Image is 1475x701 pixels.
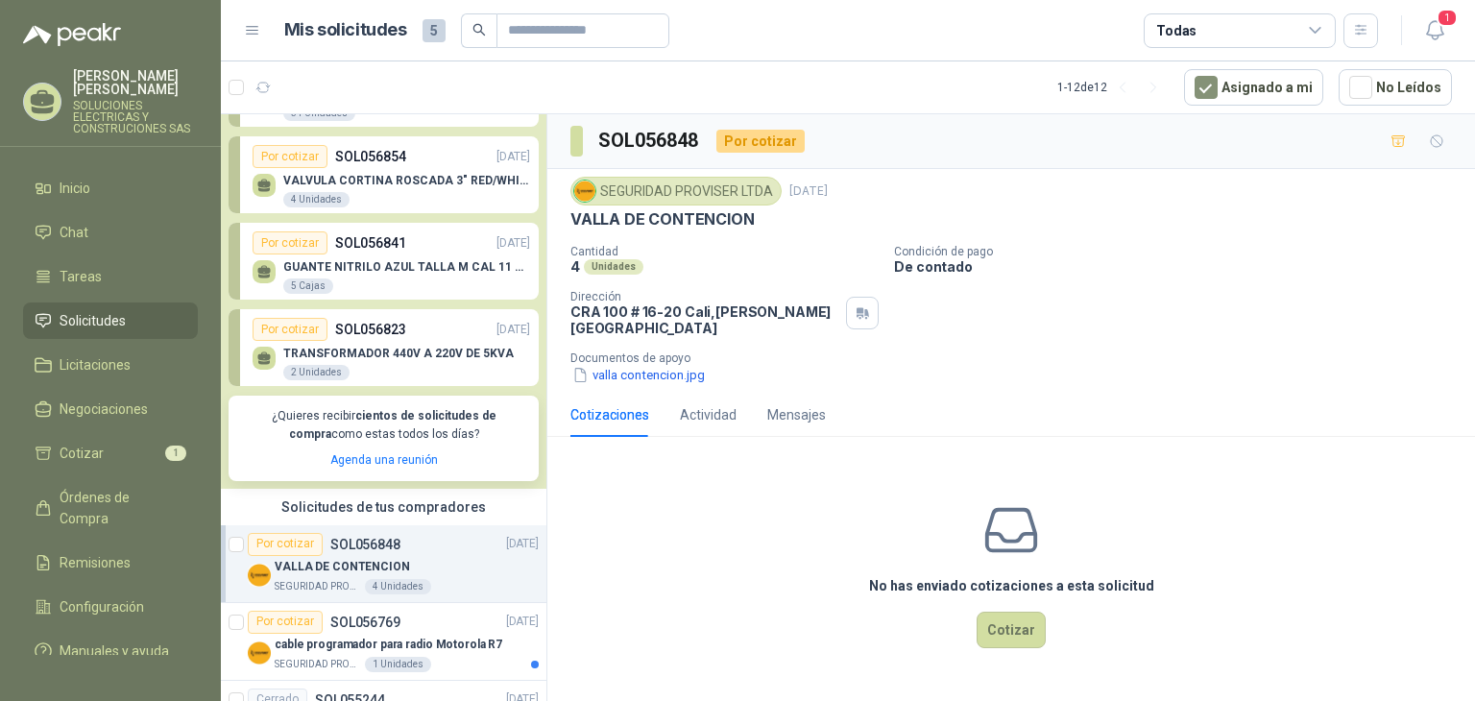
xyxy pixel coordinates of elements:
button: No Leídos [1339,69,1452,106]
img: Company Logo [574,181,595,202]
p: [DATE] [506,613,539,631]
a: Por cotizarSOL056823[DATE] TRANSFORMADOR 440V A 220V DE 5KVA2 Unidades [229,309,539,386]
div: 2 Unidades [283,365,350,380]
p: VALLA DE CONTENCION [570,209,755,230]
div: Mensajes [767,404,826,425]
a: Licitaciones [23,347,198,383]
a: Inicio [23,170,198,206]
div: Por cotizar [716,130,805,153]
p: Dirección [570,290,838,303]
div: Actividad [680,404,737,425]
p: ¿Quieres recibir como estas todos los días? [240,407,527,444]
p: CRA 100 # 16-20 Cali , [PERSON_NAME][GEOGRAPHIC_DATA] [570,303,838,336]
a: Por cotizarSOL056841[DATE] GUANTE NITRILO AZUL TALLA M CAL 11 CAJA x 100 UND5 Cajas [229,223,539,300]
div: 4 Unidades [283,192,350,207]
p: [DATE] [496,321,530,339]
a: Por cotizarSOL056848[DATE] Company LogoVALLA DE CONTENCIONSEGURIDAD PROVISER LTDA4 Unidades [221,525,546,603]
p: VALVULA CORTINA ROSCADA 3" RED/WHITE [283,174,530,187]
p: 4 [570,258,580,275]
div: Por cotizarSOL056856[DATE] Monocontrol - para entrega en Pance - [GEOGRAPHIC_DATA]31 UnidadesPor ... [221,18,546,489]
p: SOL056823 [335,319,406,340]
b: cientos de solicitudes de compra [289,409,496,441]
button: valla contencion.jpg [570,365,707,385]
p: SOLUCIONES ELECTRICAS Y CONSTRUCIONES SAS [73,100,198,134]
div: Por cotizar [248,533,323,556]
button: Cotizar [977,612,1046,648]
div: 5 Cajas [283,278,333,294]
span: Remisiones [60,552,131,573]
img: Company Logo [248,641,271,665]
p: SEGURIDAD PROVISER LTDA [275,579,361,594]
span: Órdenes de Compra [60,487,180,529]
span: Inicio [60,178,90,199]
div: Todas [1156,20,1197,41]
span: Negociaciones [60,399,148,420]
span: Chat [60,222,88,243]
p: Documentos de apoyo [570,351,1467,365]
span: 5 [423,19,446,42]
div: 1 Unidades [365,657,431,672]
h3: SOL056848 [598,126,701,156]
a: Negociaciones [23,391,198,427]
span: 1 [1437,9,1458,27]
p: cable programador para radio Motorola R7 [275,636,502,654]
p: TRANSFORMADOR 440V A 220V DE 5KVA [283,347,514,360]
a: Configuración [23,589,198,625]
p: SOL056769 [330,616,400,629]
span: Solicitudes [60,310,126,331]
div: SEGURIDAD PROVISER LTDA [570,177,782,205]
a: Órdenes de Compra [23,479,198,537]
span: Configuración [60,596,144,617]
div: Cotizaciones [570,404,649,425]
span: Manuales y ayuda [60,641,169,662]
p: [PERSON_NAME] [PERSON_NAME] [73,69,198,96]
div: Unidades [584,259,643,275]
p: VALLA DE CONTENCION [275,558,410,576]
p: SOL056848 [330,538,400,551]
h1: Mis solicitudes [284,16,407,44]
a: Solicitudes [23,302,198,339]
button: Asignado a mi [1184,69,1323,106]
div: Por cotizar [248,611,323,634]
p: SOL056841 [335,232,406,254]
a: Por cotizarSOL056854[DATE] VALVULA CORTINA ROSCADA 3" RED/WHITE4 Unidades [229,136,539,213]
span: Cotizar [60,443,104,464]
a: Chat [23,214,198,251]
div: Por cotizar [253,231,327,254]
a: Manuales y ayuda [23,633,198,669]
img: Company Logo [248,564,271,587]
h3: No has enviado cotizaciones a esta solicitud [869,575,1154,596]
a: Cotizar1 [23,435,198,471]
a: Agenda una reunión [330,453,438,467]
div: 4 Unidades [365,579,431,594]
p: GUANTE NITRILO AZUL TALLA M CAL 11 CAJA x 100 UND [283,260,530,274]
span: Licitaciones [60,354,131,375]
p: Cantidad [570,245,879,258]
button: 1 [1417,13,1452,48]
p: SEGURIDAD PROVISER LTDA [275,657,361,672]
a: Remisiones [23,544,198,581]
p: [DATE] [496,234,530,253]
div: Solicitudes de tus compradores [221,489,546,525]
p: SOL056854 [335,146,406,167]
div: Por cotizar [253,145,327,168]
p: Condición de pago [894,245,1467,258]
span: 1 [165,446,186,461]
p: [DATE] [789,182,828,201]
span: Tareas [60,266,102,287]
span: search [472,23,486,36]
img: Logo peakr [23,23,121,46]
p: [DATE] [506,535,539,553]
a: Por cotizarSOL056769[DATE] Company Logocable programador para radio Motorola R7SEGURIDAD PROVISER... [221,603,546,681]
p: [DATE] [496,148,530,166]
a: Tareas [23,258,198,295]
div: 1 - 12 de 12 [1057,72,1169,103]
div: Por cotizar [253,318,327,341]
p: De contado [894,258,1467,275]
